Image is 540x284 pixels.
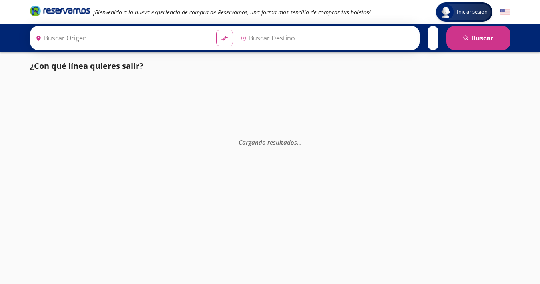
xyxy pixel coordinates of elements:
[237,28,415,48] input: Buscar Destino
[300,138,302,146] span: .
[500,7,510,17] button: English
[93,8,371,16] em: ¡Bienvenido a la nueva experiencia de compra de Reservamos, una forma más sencilla de comprar tus...
[454,8,491,16] span: Iniciar sesión
[30,5,90,19] a: Brand Logo
[30,60,143,72] p: ¿Con qué línea quieres salir?
[297,138,299,146] span: .
[30,5,90,17] i: Brand Logo
[299,138,300,146] span: .
[239,138,302,146] em: Cargando resultados
[32,28,210,48] input: Buscar Origen
[446,26,510,50] button: Buscar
